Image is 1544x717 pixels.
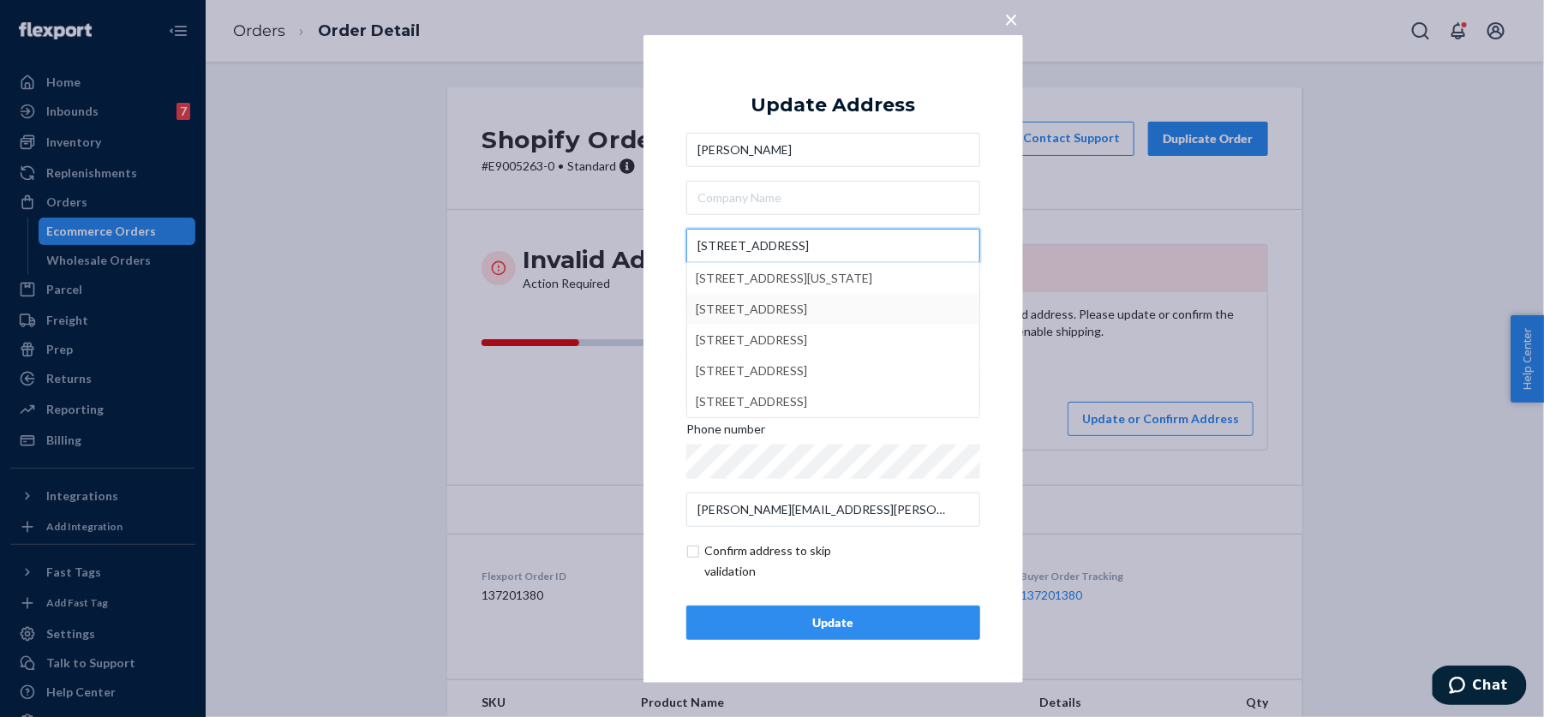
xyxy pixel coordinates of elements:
[696,386,971,417] div: [STREET_ADDRESS]
[701,614,966,631] div: Update
[686,421,765,445] span: Phone number
[696,263,971,294] div: [STREET_ADDRESS][US_STATE]
[686,606,980,640] button: Update
[686,229,980,263] input: [STREET_ADDRESS][US_STATE][STREET_ADDRESS][STREET_ADDRESS][STREET_ADDRESS][STREET_ADDRESS]
[696,294,971,325] div: [STREET_ADDRESS]
[696,356,971,386] div: [STREET_ADDRESS]
[1004,3,1018,33] span: ×
[686,493,980,527] input: Email (Only Required for International)
[686,181,980,215] input: Company Name
[696,325,971,356] div: [STREET_ADDRESS]
[751,94,916,115] div: Update Address
[686,133,980,167] input: First & Last Name
[1433,666,1527,708] iframe: Opens a widget where you can chat to one of our agents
